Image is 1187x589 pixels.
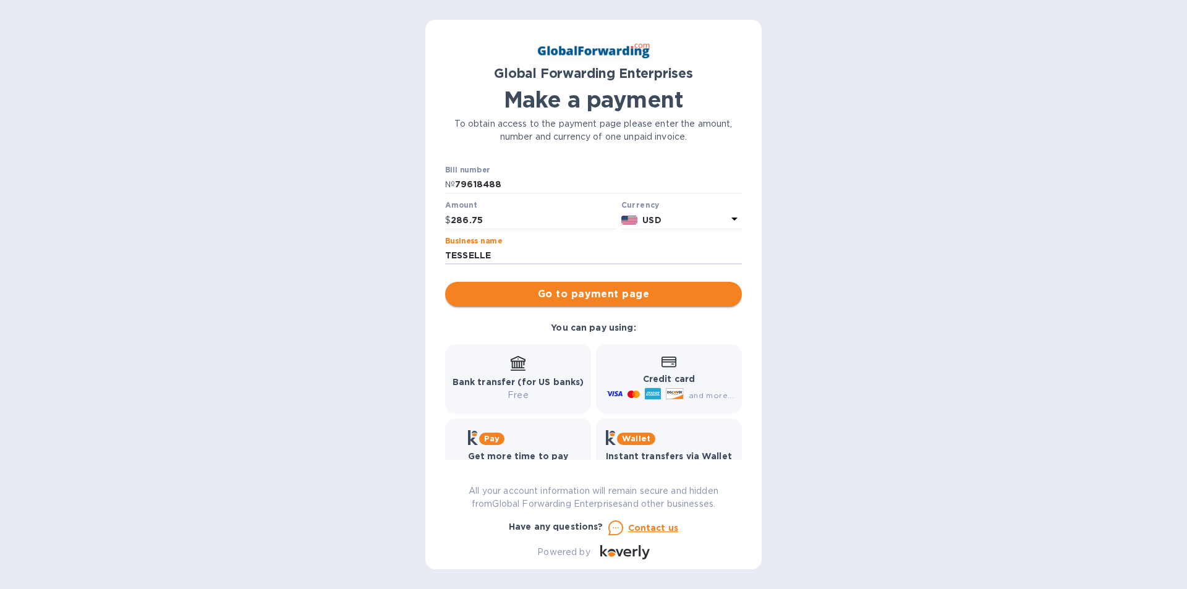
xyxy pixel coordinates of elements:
[445,117,742,143] p: To obtain access to the payment page please enter the amount, number and currency of one unpaid i...
[689,391,734,400] span: and more...
[537,546,590,559] p: Powered by
[445,485,742,511] p: All your account information will remain secure and hidden from Global Forwarding Enterprises and...
[494,66,693,81] b: Global Forwarding Enterprises
[622,434,650,443] b: Wallet
[445,214,451,227] p: $
[445,247,742,265] input: Enter business name
[453,377,584,387] b: Bank transfer (for US banks)
[455,287,732,302] span: Go to payment page
[551,323,636,333] b: You can pay using:
[642,215,661,225] b: USD
[509,522,603,532] b: Have any questions?
[621,216,638,224] img: USD
[453,389,584,402] p: Free
[445,237,502,245] label: Business name
[621,200,660,210] b: Currency
[445,178,455,191] p: №
[451,211,616,229] input: 0.00
[445,282,742,307] button: Go to payment page
[468,451,569,461] b: Get more time to pay
[445,202,477,210] label: Amount
[445,87,742,112] h1: Make a payment
[628,523,679,533] u: Contact us
[445,166,490,174] label: Bill number
[455,176,742,194] input: Enter bill number
[643,374,695,384] b: Credit card
[606,451,732,461] b: Instant transfers via Wallet
[484,434,500,443] b: Pay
